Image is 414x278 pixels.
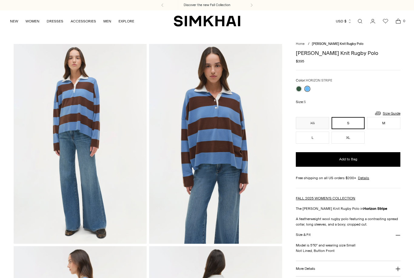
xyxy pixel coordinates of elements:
a: Go to the account page [367,15,379,27]
button: L [296,132,329,144]
a: Home [296,42,305,46]
button: Add to Bag [296,152,400,167]
h1: [PERSON_NAME] Knit Rugby Polo [296,50,400,56]
button: More Details [296,261,400,276]
button: XS [296,117,329,129]
button: M [367,117,400,129]
p: A featherweight wool rugby polo featuring a contrasting spread collar, long sleeves, and a boxy, ... [296,216,400,227]
span: $395 [296,59,304,64]
nav: breadcrumbs [296,42,400,47]
div: / [308,42,309,47]
span: Add to Bag [339,157,357,162]
a: Discover the new Fall Collection [184,3,230,8]
a: Size Guide [374,109,400,117]
strong: Horizon Stripe [363,206,387,211]
div: Free shipping on all US orders $200+ [296,175,400,181]
button: XL [332,132,365,144]
label: Size: [296,99,306,105]
span: S [304,100,306,104]
a: Wishlist [379,15,392,27]
a: Open search modal [354,15,366,27]
a: DRESSES [47,15,63,28]
a: Details [358,175,369,181]
p: The [PERSON_NAME] Knit Rugby Polo in [296,206,400,211]
label: Color: [296,78,332,83]
button: Size & Fit [296,227,400,243]
img: Carson Knit Rugby Polo [14,44,147,244]
h3: Size & Fit [296,233,310,237]
span: 0 [401,18,407,24]
a: MEN [103,15,111,28]
span: [PERSON_NAME] Knit Rugby Polo [312,42,363,46]
a: SIMKHAI [174,15,240,27]
button: S [332,117,365,129]
a: FALL 2025 WOMEN'S COLLECTION [296,196,355,200]
a: WOMEN [25,15,39,28]
span: HORIZON STRIPE [306,79,332,82]
a: EXPLORE [119,15,134,28]
h3: More Details [296,267,315,271]
button: USD $ [336,15,352,28]
img: Carson Knit Rugby Polo [149,44,282,244]
a: Open cart modal [392,15,404,27]
p: Model is 5'10" and wearing size Small Not Lined, Button Front [296,243,400,253]
a: ACCESSORIES [71,15,96,28]
a: NEW [10,15,18,28]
